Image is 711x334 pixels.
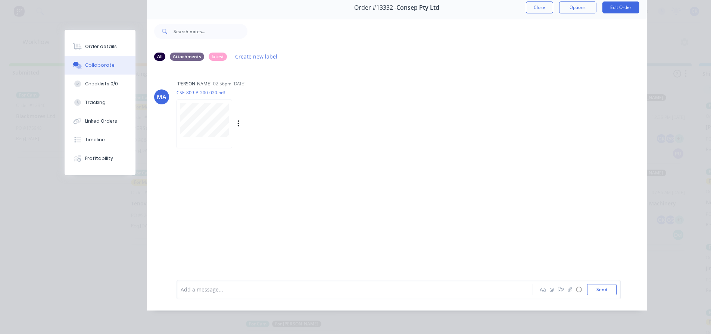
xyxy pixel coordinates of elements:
div: Timeline [85,136,105,143]
div: Linked Orders [85,118,117,125]
div: All [154,53,165,61]
span: Consep Pty Ltd [396,4,439,11]
div: [PERSON_NAME] [177,81,212,87]
button: Aa [539,285,548,294]
div: Checklists 0/0 [85,81,118,87]
span: Order #13332 - [354,4,396,11]
button: Options [559,1,596,13]
p: CSE-809-B-200-020.pdf [177,89,315,96]
button: Tracking [65,93,135,112]
div: latest [209,53,227,61]
div: MA [157,92,166,101]
button: Order details [65,37,135,56]
div: Tracking [85,99,106,106]
button: Send [587,284,617,295]
div: Attachments [170,53,204,61]
button: Timeline [65,130,135,149]
button: Create new label [231,51,281,62]
button: ☺ [574,285,583,294]
button: Linked Orders [65,112,135,130]
button: Profitability [65,149,135,168]
button: Checklists 0/0 [65,75,135,93]
div: 02:56pm [DATE] [213,81,246,87]
button: @ [548,285,556,294]
button: Edit Order [602,1,639,13]
button: Close [526,1,553,13]
input: Search notes... [174,24,247,39]
div: Collaborate [85,62,115,69]
div: Profitability [85,155,113,162]
button: Collaborate [65,56,135,75]
div: Order details [85,43,117,50]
